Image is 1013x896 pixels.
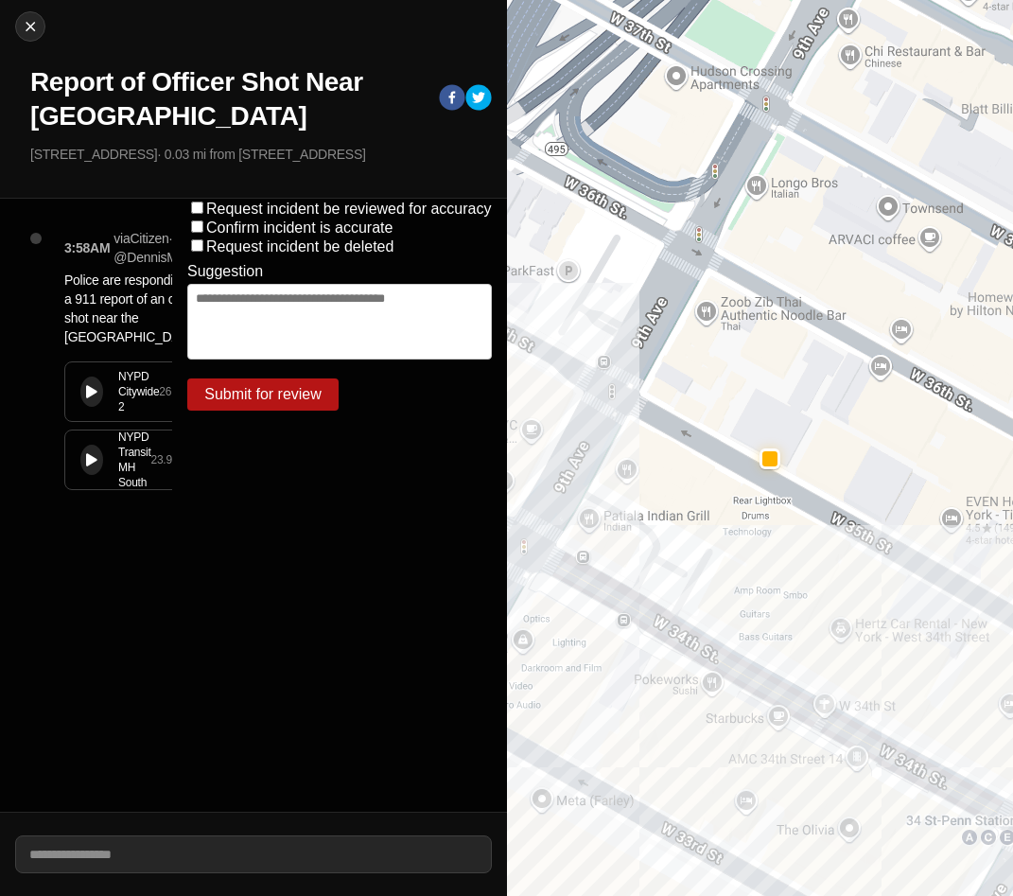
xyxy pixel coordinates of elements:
[439,84,465,114] button: facebook
[206,238,393,255] label: Request incident be deleted
[118,430,150,490] div: NYPD Transit MH South
[206,220,393,236] label: Confirm incident is accurate
[465,84,492,114] button: twitter
[15,11,45,42] button: cancel
[30,65,424,133] h1: Report of Officer Shot Near [GEOGRAPHIC_DATA]
[21,17,40,36] img: cancel
[64,238,110,257] p: 3:58AM
[118,369,159,414] div: NYPD Citywide 2
[30,145,492,164] p: [STREET_ADDRESS] · 0.03 mi from [STREET_ADDRESS]
[150,452,189,467] div: 23.992 s
[206,201,492,217] label: Request incident be reviewed for accuracy
[187,263,263,280] label: Suggestion
[64,271,207,346] p: Police are responding to a 911 report of an officer shot near the [GEOGRAPHIC_DATA].
[187,378,339,411] button: Submit for review
[114,229,207,267] p: via Citizen · @ DennisMwavu
[159,384,192,399] div: 26.91 s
